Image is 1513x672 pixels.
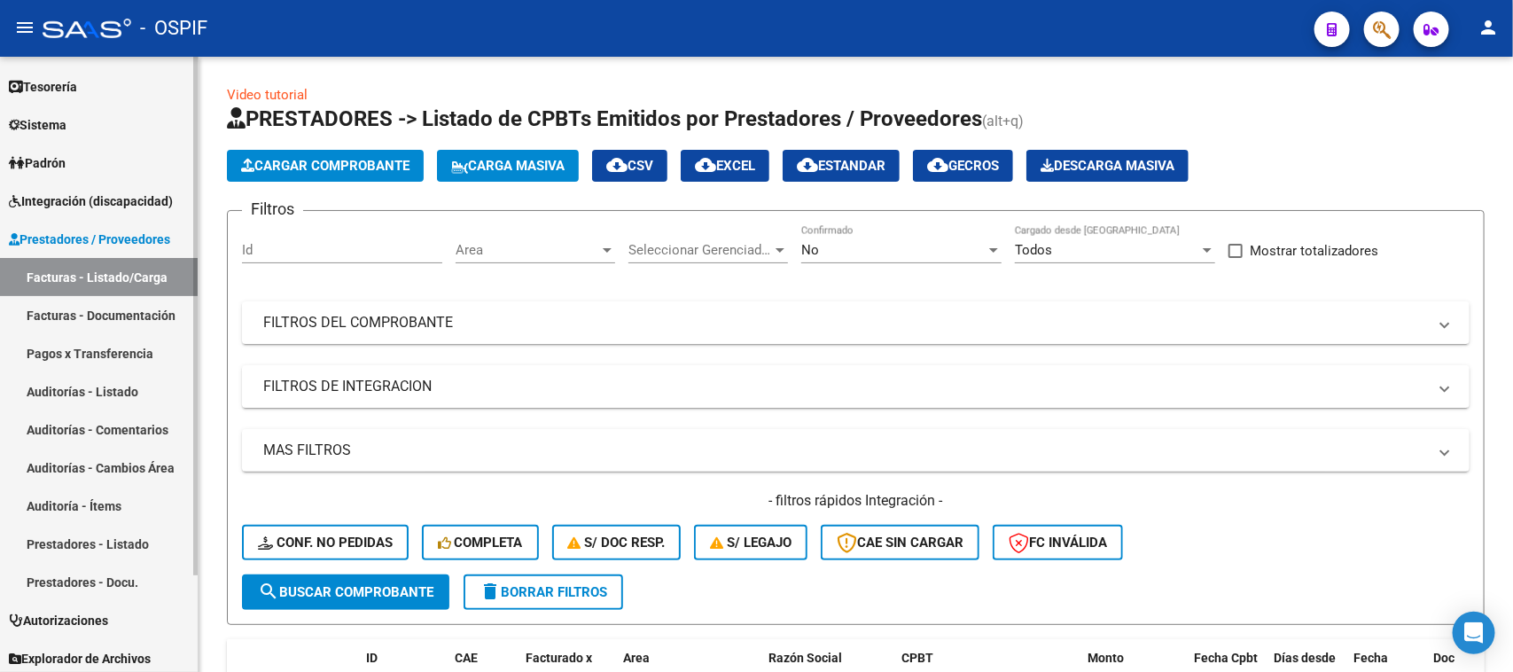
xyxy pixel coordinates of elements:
mat-icon: cloud_download [797,154,818,176]
span: Descarga Masiva [1041,158,1174,174]
span: Area [623,651,650,665]
mat-icon: cloud_download [606,154,628,176]
button: S/ legajo [694,525,807,560]
span: Buscar Comprobante [258,584,433,600]
mat-icon: menu [14,17,35,38]
app-download-masive: Descarga masiva de comprobantes (adjuntos) [1026,150,1189,182]
mat-icon: delete [480,581,501,602]
span: Padrón [9,153,66,173]
span: Fecha Cpbt [1194,651,1258,665]
mat-expansion-panel-header: MAS FILTROS [242,429,1470,472]
mat-panel-title: MAS FILTROS [263,441,1427,460]
span: CPBT [901,651,933,665]
mat-icon: person [1478,17,1499,38]
div: Open Intercom Messenger [1453,612,1495,654]
span: Mostrar totalizadores [1250,240,1378,262]
button: Completa [422,525,539,560]
span: Carga Masiva [451,158,565,174]
span: Monto [1088,651,1124,665]
mat-icon: search [258,581,279,602]
span: Seleccionar Gerenciador [628,242,772,258]
button: Borrar Filtros [464,574,623,610]
button: Estandar [783,150,900,182]
span: PRESTADORES -> Listado de CPBTs Emitidos por Prestadores / Proveedores [227,106,982,131]
h3: Filtros [242,197,303,222]
span: Todos [1015,242,1052,258]
mat-icon: cloud_download [927,154,948,176]
mat-expansion-panel-header: FILTROS DEL COMPROBANTE [242,301,1470,344]
span: Conf. no pedidas [258,535,393,551]
button: FC Inválida [993,525,1123,560]
button: EXCEL [681,150,769,182]
mat-icon: cloud_download [695,154,716,176]
button: CSV [592,150,667,182]
span: CSV [606,158,653,174]
button: Buscar Comprobante [242,574,449,610]
button: Cargar Comprobante [227,150,424,182]
h4: - filtros rápidos Integración - [242,491,1470,511]
span: Integración (discapacidad) [9,191,173,211]
span: - OSPIF [140,9,207,48]
mat-expansion-panel-header: FILTROS DE INTEGRACION [242,365,1470,408]
span: Borrar Filtros [480,584,607,600]
span: Gecros [927,158,999,174]
button: Conf. no pedidas [242,525,409,560]
span: (alt+q) [982,113,1024,129]
span: Sistema [9,115,66,135]
span: S/ legajo [710,535,792,551]
span: Tesorería [9,77,77,97]
span: Razón Social [768,651,842,665]
span: Area [456,242,599,258]
span: CAE SIN CARGAR [837,535,963,551]
span: Cargar Comprobante [241,158,409,174]
button: Carga Masiva [437,150,579,182]
mat-panel-title: FILTROS DEL COMPROBANTE [263,313,1427,332]
mat-panel-title: FILTROS DE INTEGRACION [263,377,1427,396]
span: EXCEL [695,158,755,174]
span: S/ Doc Resp. [568,535,666,551]
span: Autorizaciones [9,611,108,630]
span: Explorador de Archivos [9,649,151,668]
a: Video tutorial [227,87,308,103]
span: Completa [438,535,523,551]
span: Estandar [797,158,885,174]
span: CAE [455,651,478,665]
button: CAE SIN CARGAR [821,525,979,560]
span: ID [366,651,378,665]
button: Gecros [913,150,1013,182]
button: S/ Doc Resp. [552,525,682,560]
span: FC Inválida [1009,535,1107,551]
button: Descarga Masiva [1026,150,1189,182]
span: Prestadores / Proveedores [9,230,170,249]
span: No [801,242,819,258]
